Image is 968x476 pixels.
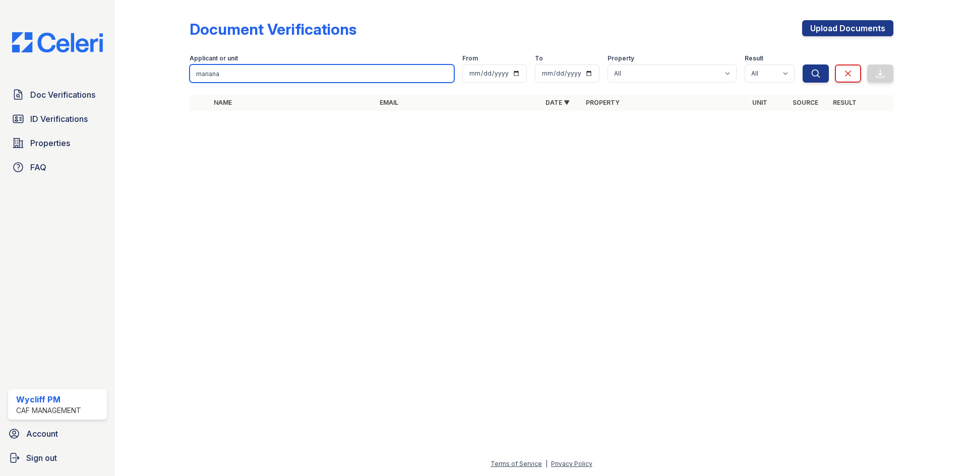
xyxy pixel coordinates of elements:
a: Date ▼ [546,99,570,106]
span: Account [26,428,58,440]
a: Unit [752,99,767,106]
span: ID Verifications [30,113,88,125]
div: Wycliff PM [16,393,81,405]
a: Email [380,99,398,106]
div: Document Verifications [190,20,356,38]
span: Properties [30,137,70,149]
label: Result [745,54,763,62]
a: Name [214,99,232,106]
label: Property [608,54,634,62]
a: Property [586,99,620,106]
label: From [462,54,478,62]
a: Sign out [4,448,111,468]
a: Privacy Policy [551,460,592,467]
a: Account [4,424,111,444]
span: Doc Verifications [30,89,95,101]
div: CAF Management [16,405,81,416]
span: FAQ [30,161,46,173]
a: FAQ [8,157,107,177]
a: Source [793,99,818,106]
input: Search by name, email, or unit number [190,64,454,83]
label: To [535,54,543,62]
span: Sign out [26,452,57,464]
label: Applicant or unit [190,54,238,62]
a: Terms of Service [491,460,542,467]
a: Result [833,99,857,106]
a: ID Verifications [8,109,107,129]
div: | [546,460,548,467]
a: Doc Verifications [8,85,107,105]
a: Properties [8,133,107,153]
a: Upload Documents [802,20,893,36]
img: CE_Logo_Blue-a8612792a0a2168367f1c8372b55b34899dd931a85d93a1a3d3e32e68fde9ad4.png [4,32,111,52]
